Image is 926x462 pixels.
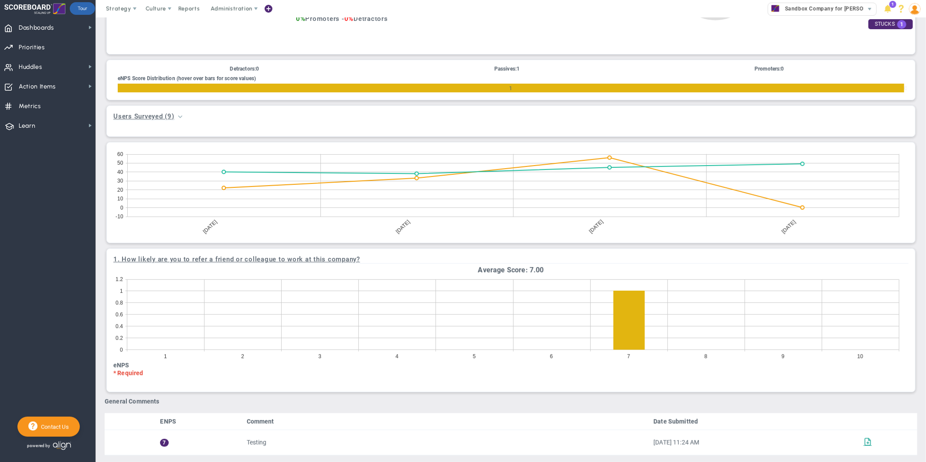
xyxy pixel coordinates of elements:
span: 0 [781,66,784,72]
span: Users Surveyed ( [113,112,167,120]
text: 4 [395,353,398,360]
td: [DATE] 11:24 AM [650,430,860,455]
text: 40 [117,169,123,175]
th: ENPS [157,413,243,430]
span: Administration [211,5,252,12]
td: Testing [243,430,650,455]
text: 2 [241,353,244,360]
span: 1 [897,20,906,29]
span: 0 [904,85,907,92]
text: 0 [120,205,123,211]
text: 10 [857,353,863,360]
span: 0% [296,15,306,23]
text: 0.6 [116,312,123,318]
th: Comment [243,413,650,430]
span: Strategy [106,5,131,12]
span: Action Items [19,78,56,96]
img: 86643.Person.photo [909,3,921,15]
span: 1 [113,255,118,263]
div: eNPS Score Distribution (hover over bars for score values) [118,71,904,82]
h4: * Required [113,369,909,377]
span: 0 [256,66,259,72]
span: 1 [509,85,512,92]
text: 5 [473,353,476,360]
h3: . How likely are you to refer a friend or colleague to work at this company? [113,255,909,264]
th: Date Submitted [650,413,860,430]
text: 3 [318,353,321,360]
span: 1 [517,66,520,72]
span: Learn [19,117,35,135]
text: 0.2 [116,335,123,341]
img: 32671.Company.photo [770,3,781,14]
text: [DATE] [395,219,411,235]
text: 7 [627,353,630,360]
div: Powered by Align [17,439,107,452]
text: 1.2 [116,276,123,282]
text: 0 [120,347,123,353]
text: -10 [116,214,123,220]
span: Huddles [19,58,42,76]
h4: General Comments [105,397,917,405]
text: 9 [782,353,785,360]
span: Dashboards [19,19,54,37]
text: 0.4 [116,323,123,330]
span: Contact Us [37,424,69,430]
span: eNPS [113,362,129,369]
text: 0.8 [116,300,123,306]
span: Promoters: [755,66,781,72]
text: 1 [120,288,123,294]
text: [DATE] [780,219,797,235]
text: 6 [550,353,553,360]
div: STUCKS [868,19,913,29]
text: 50 [117,160,123,166]
text: 1 [164,353,167,360]
div: Number of Responses with a Score of 7 [118,84,904,92]
span: Detractors: [230,66,256,72]
h3: Promoters - Detractors [118,15,566,23]
span: select [864,3,876,15]
text: [DATE] [202,219,218,235]
span: 7 [160,439,168,447]
span: Sandbox Company for [PERSON_NAME] [781,3,888,14]
span: Metrics [19,97,41,115]
a: Add Response [864,439,872,446]
span: 0% [344,15,354,23]
span: 9 [167,112,172,120]
text: [DATE] [588,218,604,234]
span: Culture [146,5,166,12]
text: 60 [117,151,123,157]
text: 30 [117,178,123,184]
span: ) [172,112,174,120]
span: 1 [889,1,896,8]
text: 8 [705,353,708,360]
text: 10 [117,196,123,202]
span: Passives: [494,66,517,72]
span: Priorities [19,38,45,57]
strong: Average Score: 7.00 [478,266,544,274]
text: 20 [117,187,123,193]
